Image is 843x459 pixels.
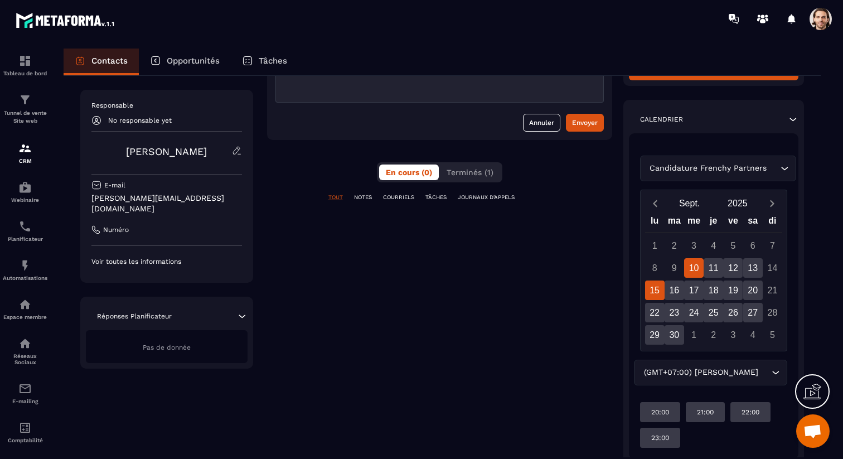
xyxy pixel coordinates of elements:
p: JOURNAUX D'APPELS [458,194,515,201]
div: 2 [665,236,684,255]
p: 23:00 [651,433,669,442]
img: formation [18,93,32,107]
div: 1 [684,325,704,345]
img: formation [18,54,32,67]
div: 15 [645,281,665,300]
button: Open years overlay [714,194,762,213]
a: automationsautomationsAutomatisations [3,250,47,289]
a: automationsautomationsEspace membre [3,289,47,328]
button: Terminés (1) [440,165,500,180]
div: Calendar days [645,236,783,345]
p: E-mail [104,181,125,190]
img: logo [16,10,116,30]
div: Ouvrir le chat [796,414,830,448]
div: 5 [763,325,782,345]
button: Envoyer [566,114,604,132]
a: emailemailE-mailing [3,374,47,413]
div: 6 [743,236,763,255]
img: social-network [18,337,32,350]
p: Contacts [91,56,128,66]
a: [PERSON_NAME] [126,146,207,157]
a: accountantaccountantComptabilité [3,413,47,452]
span: En cours (0) [386,168,432,177]
div: ma [665,213,684,233]
div: 22 [645,303,665,322]
p: 20:00 [651,408,669,417]
button: En cours (0) [379,165,439,180]
div: 7 [763,236,782,255]
div: 17 [684,281,704,300]
p: CRM [3,158,47,164]
a: automationsautomationsWebinaire [3,172,47,211]
p: COURRIELS [383,194,414,201]
div: 23 [665,303,684,322]
div: 3 [723,325,743,345]
div: 16 [665,281,684,300]
div: 5 [723,236,743,255]
p: TÂCHES [425,194,447,201]
img: accountant [18,421,32,434]
p: Opportunités [167,56,220,66]
div: 28 [763,303,782,322]
div: 10 [684,258,704,278]
div: 14 [763,258,782,278]
p: Automatisations [3,275,47,281]
div: 18 [704,281,723,300]
div: sa [743,213,763,233]
button: Previous month [645,196,666,211]
p: Webinaire [3,197,47,203]
div: 4 [704,236,723,255]
input: Search for option [769,162,778,175]
p: E-mailing [3,398,47,404]
p: Tâches [259,56,287,66]
p: Réponses Planificateur [97,312,172,321]
div: 29 [645,325,665,345]
p: No responsable yet [108,117,172,124]
input: Search for option [760,366,769,379]
p: Calendrier [640,115,683,124]
div: Calendar wrapper [645,213,783,345]
p: Responsable [91,101,242,110]
p: 22:00 [742,408,759,417]
div: 24 [684,303,704,322]
p: Réseaux Sociaux [3,353,47,365]
div: Search for option [640,156,796,181]
p: Tableau de bord [3,70,47,76]
img: automations [18,298,32,311]
img: automations [18,259,32,272]
p: Voir toutes les informations [91,257,242,266]
span: Candidature Frenchy Partners [647,162,769,175]
div: me [684,213,704,233]
span: Terminés (1) [447,168,493,177]
div: 21 [763,281,782,300]
div: 2 [704,325,723,345]
div: 3 [684,236,704,255]
a: Contacts [64,49,139,75]
div: 9 [665,258,684,278]
div: 4 [743,325,763,345]
div: 19 [723,281,743,300]
a: schedulerschedulerPlanificateur [3,211,47,250]
img: scheduler [18,220,32,233]
img: automations [18,181,32,194]
p: Tunnel de vente Site web [3,109,47,125]
div: 11 [704,258,723,278]
p: Planificateur [3,236,47,242]
img: email [18,382,32,395]
span: Pas de donnée [143,344,191,351]
p: TOUT [328,194,343,201]
div: je [704,213,723,233]
p: NOTES [354,194,372,201]
button: Open months overlay [666,194,714,213]
p: Comptabilité [3,437,47,443]
div: 27 [743,303,763,322]
div: lu [645,213,664,233]
a: formationformationTableau de bord [3,46,47,85]
div: 12 [723,258,743,278]
div: 13 [743,258,763,278]
div: Envoyer [572,117,598,128]
p: 21:00 [697,408,714,417]
div: 30 [665,325,684,345]
span: (GMT+07:00) [PERSON_NAME] [641,366,760,379]
div: Search for option [634,360,787,385]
